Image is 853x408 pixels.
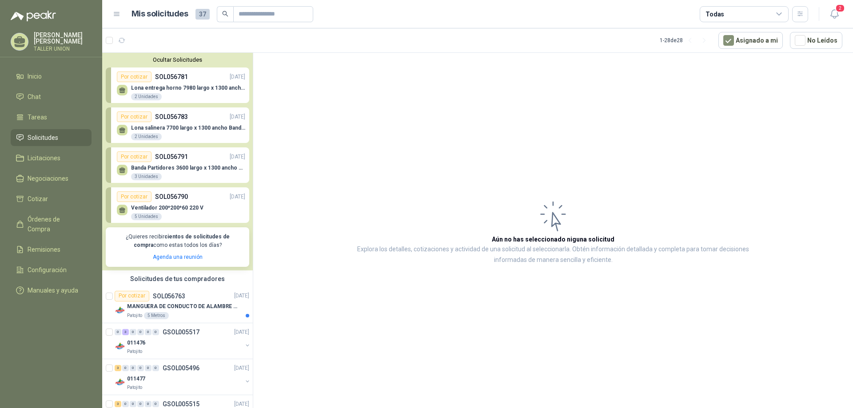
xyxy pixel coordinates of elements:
[127,312,142,319] p: Patojito
[342,244,764,265] p: Explora los detalles, cotizaciones y actividad de una solicitud al seleccionarla. Obtén informaci...
[230,73,245,81] p: [DATE]
[115,341,125,352] img: Company Logo
[163,401,199,407] p: GSOL005515
[115,377,125,388] img: Company Logo
[130,401,136,407] div: 0
[131,213,162,220] div: 5 Unidades
[134,234,230,248] b: cientos de solicitudes de compra
[106,107,249,143] a: Por cotizarSOL056783[DATE] Lona salinera 7700 largo x 1300 ancho Banda tipo wafer2 Unidades
[28,153,60,163] span: Licitaciones
[34,46,92,51] p: TALLER UNION
[131,173,162,180] div: 3 Unidades
[127,302,238,311] p: MANGUERA DE CONDUCTO DE ALAMBRE DE ACERO PU
[117,151,151,162] div: Por cotizar
[111,233,244,250] p: ¿Quieres recibir como estas todos los días?
[152,401,159,407] div: 0
[155,72,188,82] p: SOL056781
[127,338,145,347] p: 011476
[106,147,249,183] a: Por cotizarSOL056791[DATE] Banda Partidores 3600 largo x 1300 ancho BANDA DELGADA T10 (POLIURETAN...
[106,187,249,223] a: Por cotizarSOL056790[DATE] Ventilador 200*200*60 220 V5 Unidades
[115,327,251,355] a: 0 3 0 0 0 0 GSOL005517[DATE] Company Logo011476Patojito
[131,133,162,140] div: 2 Unidades
[234,328,249,336] p: [DATE]
[718,32,783,49] button: Asignado a mi
[102,287,253,323] a: Por cotizarSOL056763[DATE] Company LogoMANGUERA DE CONDUCTO DE ALAMBRE DE ACERO PUPatojito5 Metros
[28,71,42,81] span: Inicio
[131,205,203,211] p: Ventilador 200*200*60 220 V
[230,193,245,201] p: [DATE]
[11,11,56,21] img: Logo peakr
[115,305,125,316] img: Company Logo
[102,53,253,270] div: Ocultar SolicitudesPor cotizarSOL056781[DATE] Lona entrega horno 7980 largo x 1300 ancho Banda ti...
[155,192,188,202] p: SOL056790
[117,191,151,202] div: Por cotizar
[34,32,92,44] p: [PERSON_NAME] [PERSON_NAME]
[28,285,78,295] span: Manuales y ayuda
[11,211,92,238] a: Órdenes de Compra
[115,363,251,391] a: 3 0 0 0 0 0 GSOL005496[DATE] Company Logo011477Patojito
[28,245,60,254] span: Remisiones
[28,194,48,204] span: Cotizar
[11,282,92,299] a: Manuales y ayuda
[28,174,68,183] span: Negociaciones
[155,112,188,122] p: SOL056783
[115,329,121,335] div: 0
[28,112,47,122] span: Tareas
[163,329,199,335] p: GSOL005517
[234,364,249,372] p: [DATE]
[11,190,92,207] a: Cotizar
[155,152,188,162] p: SOL056791
[28,133,58,143] span: Solicitudes
[153,293,185,299] p: SOL056763
[195,9,210,20] span: 37
[127,348,142,355] p: Patojito
[117,71,151,82] div: Por cotizar
[117,111,151,122] div: Por cotizar
[11,241,92,258] a: Remisiones
[131,93,162,100] div: 2 Unidades
[145,365,151,371] div: 0
[130,365,136,371] div: 0
[11,170,92,187] a: Negociaciones
[11,261,92,278] a: Configuración
[106,67,249,103] a: Por cotizarSOL056781[DATE] Lona entrega horno 7980 largo x 1300 ancho Banda tipo wafer2 Unidades
[28,92,41,102] span: Chat
[122,401,129,407] div: 0
[132,8,188,20] h1: Mis solicitudes
[11,109,92,126] a: Tareas
[115,365,121,371] div: 3
[163,365,199,371] p: GSOL005496
[11,88,92,105] a: Chat
[131,165,245,171] p: Banda Partidores 3600 largo x 1300 ancho BANDA DELGADA T10 (POLIURETANO)
[835,4,845,12] span: 2
[152,329,159,335] div: 0
[11,129,92,146] a: Solicitudes
[145,401,151,407] div: 0
[127,374,145,383] p: 011477
[11,150,92,166] a: Licitaciones
[115,401,121,407] div: 3
[137,401,144,407] div: 0
[122,365,129,371] div: 0
[234,400,249,408] p: [DATE]
[153,254,203,260] a: Agenda una reunión
[28,214,83,234] span: Órdenes de Compra
[102,270,253,287] div: Solicitudes de tus compradores
[234,292,249,300] p: [DATE]
[131,125,245,131] p: Lona salinera 7700 largo x 1300 ancho Banda tipo wafer
[660,33,711,48] div: 1 - 28 de 28
[230,113,245,121] p: [DATE]
[106,56,249,63] button: Ocultar Solicitudes
[137,329,144,335] div: 0
[137,365,144,371] div: 0
[11,68,92,85] a: Inicio
[492,234,614,244] h3: Aún no has seleccionado niguna solicitud
[790,32,842,49] button: No Leídos
[144,312,169,319] div: 5 Metros
[145,329,151,335] div: 0
[28,265,67,275] span: Configuración
[152,365,159,371] div: 0
[115,291,149,301] div: Por cotizar
[122,329,129,335] div: 3
[230,153,245,161] p: [DATE]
